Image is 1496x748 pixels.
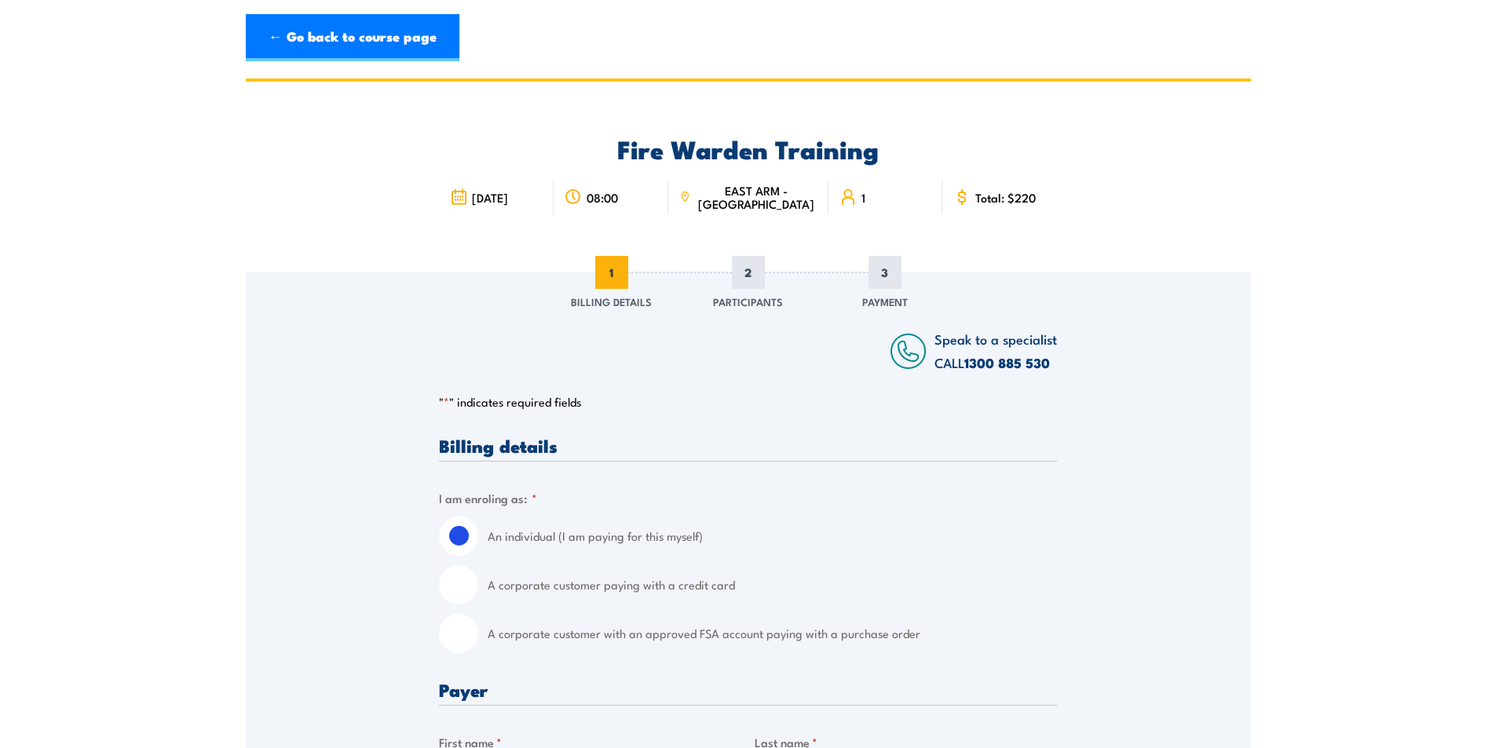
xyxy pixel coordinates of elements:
span: 3 [869,256,902,289]
span: Payment [862,294,908,309]
span: Total: $220 [975,191,1036,204]
label: An individual (I am paying for this myself) [488,516,1057,556]
span: [DATE] [472,191,508,204]
span: 1 [861,191,865,204]
label: A corporate customer paying with a credit card [488,565,1057,604]
span: 2 [732,256,765,289]
h2: Fire Warden Training [439,137,1057,159]
label: A corporate customer with an approved FSA account paying with a purchase order [488,614,1057,653]
a: ← Go back to course page [246,14,459,61]
h3: Payer [439,680,1057,699]
span: Participants [713,294,783,309]
p: " " indicates required fields [439,394,1057,410]
span: Speak to a specialist CALL [935,329,1057,372]
span: 1 [595,256,628,289]
span: Billing Details [571,294,652,309]
span: EAST ARM - [GEOGRAPHIC_DATA] [695,184,817,210]
h3: Billing details [439,436,1057,454]
a: 1300 885 530 [964,352,1050,373]
legend: I am enroling as: [439,489,537,507]
span: 08:00 [587,191,618,204]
